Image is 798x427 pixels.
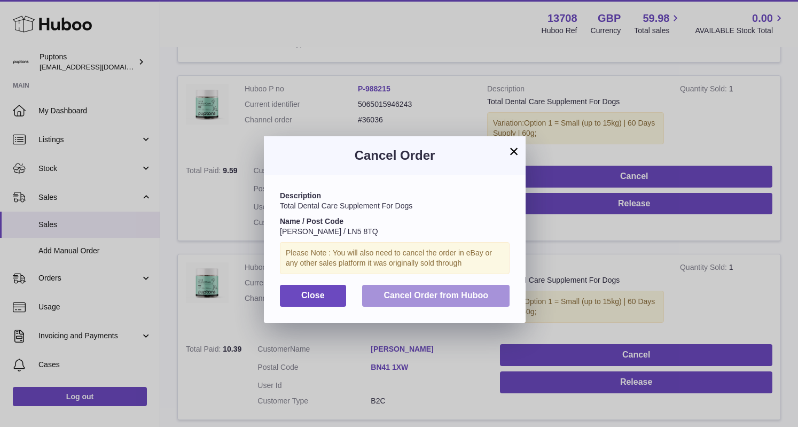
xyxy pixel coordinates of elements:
span: [PERSON_NAME] / LN5 8TQ [280,227,378,236]
span: Close [301,291,325,300]
strong: Name / Post Code [280,217,343,226]
span: Cancel Order from Huboo [384,291,488,300]
button: Close [280,285,346,307]
div: Please Note : You will also need to cancel the order in eBay or any other sales platform it was o... [280,242,510,274]
button: × [507,145,520,158]
button: Cancel Order from Huboo [362,285,510,307]
strong: Description [280,191,321,200]
span: Total Dental Care Supplement For Dogs [280,201,412,210]
h3: Cancel Order [280,147,510,164]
